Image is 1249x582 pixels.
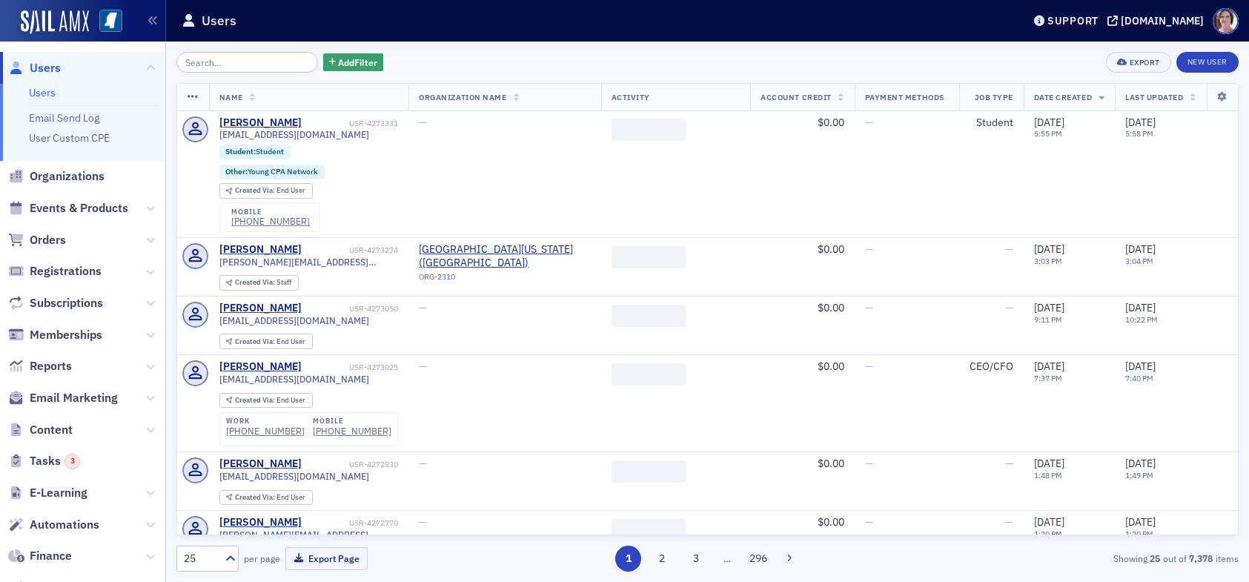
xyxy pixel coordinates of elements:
[219,165,325,179] div: Other:
[235,397,305,405] div: End User
[1130,59,1160,67] div: Export
[612,460,686,483] span: ‌
[30,453,80,469] span: Tasks
[970,116,1013,130] div: Student
[1187,552,1216,565] strong: 7,378
[612,519,686,541] span: ‌
[818,515,844,529] span: $0.00
[8,327,102,343] a: Memberships
[649,546,675,572] button: 2
[612,119,686,141] span: ‌
[219,315,369,326] span: [EMAIL_ADDRESS][DOMAIN_NAME]
[219,302,302,315] a: [PERSON_NAME]
[419,360,427,373] span: —
[865,92,944,102] span: Payment Methods
[1125,92,1183,102] span: Last Updated
[219,116,302,130] a: [PERSON_NAME]
[313,426,391,437] a: [PHONE_NUMBER]
[219,360,302,374] a: [PERSON_NAME]
[176,52,318,73] input: Search…
[419,243,590,269] span: University of Southern Mississippi (Hattiesburg)
[895,552,1239,565] div: Showing out of items
[419,301,427,314] span: —
[219,243,302,257] a: [PERSON_NAME]
[8,422,73,438] a: Content
[1034,529,1062,539] time: 1:20 PM
[419,92,506,102] span: Organization Name
[219,275,299,291] div: Created Via: Staff
[304,518,398,528] div: USR-4272770
[338,56,377,69] span: Add Filter
[818,457,844,470] span: $0.00
[304,245,398,255] div: USR-4273274
[612,92,650,102] span: Activity
[219,257,399,268] span: [PERSON_NAME][EMAIL_ADDRESS][PERSON_NAME][DOMAIN_NAME]
[231,208,310,216] div: mobile
[202,12,236,30] h1: Users
[219,471,369,482] span: [EMAIL_ADDRESS][DOMAIN_NAME]
[1125,128,1153,139] time: 5:58 PM
[8,358,72,374] a: Reports
[30,200,128,216] span: Events & Products
[30,60,61,76] span: Users
[285,547,368,570] button: Export Page
[419,272,590,287] div: ORG-2310
[1125,373,1153,383] time: 7:40 PM
[225,146,256,156] span: Student :
[304,304,398,314] div: USR-4273050
[64,454,80,469] div: 3
[225,166,248,176] span: Other :
[219,393,313,409] div: Created Via: End User
[1107,16,1209,26] button: [DOMAIN_NAME]
[1034,128,1062,139] time: 5:55 PM
[8,517,99,533] a: Automations
[29,111,99,125] a: Email Send Log
[1125,116,1156,129] span: [DATE]
[975,92,1013,102] span: Job Type
[419,515,427,529] span: —
[225,147,284,156] a: Student:Student
[419,457,427,470] span: —
[1125,314,1158,325] time: 10:22 PM
[8,263,102,280] a: Registrations
[219,457,302,471] a: [PERSON_NAME]
[1034,242,1064,256] span: [DATE]
[219,129,369,140] span: [EMAIL_ADDRESS][DOMAIN_NAME]
[219,334,313,349] div: Created Via: End User
[1121,14,1204,27] div: [DOMAIN_NAME]
[30,168,105,185] span: Organizations
[1147,552,1163,565] strong: 25
[323,53,384,72] button: AddFilter
[1005,457,1013,470] span: —
[219,516,302,529] div: [PERSON_NAME]
[235,187,305,195] div: End User
[1125,457,1156,470] span: [DATE]
[29,86,56,99] a: Users
[818,360,844,373] span: $0.00
[21,10,89,34] img: SailAMX
[89,10,122,35] a: View Homepage
[818,116,844,129] span: $0.00
[865,301,873,314] span: —
[818,242,844,256] span: $0.00
[219,374,369,385] span: [EMAIL_ADDRESS][DOMAIN_NAME]
[304,363,398,372] div: USR-4273025
[865,515,873,529] span: —
[683,546,709,572] button: 3
[1034,314,1062,325] time: 9:11 PM
[235,277,276,287] span: Created Via :
[8,295,103,311] a: Subscriptions
[1034,470,1062,480] time: 1:48 PM
[1034,515,1064,529] span: [DATE]
[30,295,103,311] span: Subscriptions
[29,131,110,145] a: User Custom CPE
[235,395,276,405] span: Created Via :
[304,119,398,128] div: USR-4273331
[30,232,66,248] span: Orders
[1125,470,1153,480] time: 1:49 PM
[717,552,738,565] span: …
